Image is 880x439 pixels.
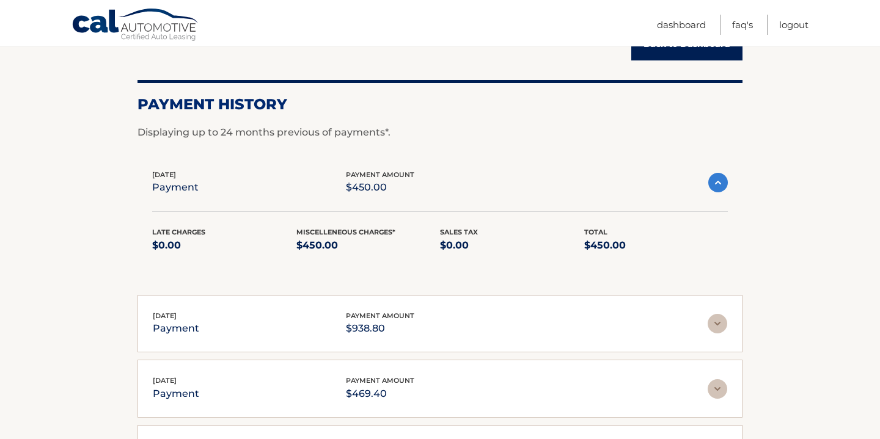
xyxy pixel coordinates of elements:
[152,170,176,179] span: [DATE]
[584,237,728,254] p: $450.00
[296,237,441,254] p: $450.00
[346,170,414,179] span: payment amount
[346,311,414,320] span: payment amount
[153,376,177,385] span: [DATE]
[584,228,607,236] span: Total
[153,320,199,337] p: payment
[440,228,478,236] span: Sales Tax
[137,95,743,114] h2: Payment History
[152,228,205,236] span: Late Charges
[708,173,728,192] img: accordion-active.svg
[440,237,584,254] p: $0.00
[296,228,395,236] span: Miscelleneous Charges*
[346,385,414,402] p: $469.40
[152,237,296,254] p: $0.00
[346,320,414,337] p: $938.80
[657,15,706,35] a: Dashboard
[346,376,414,385] span: payment amount
[152,179,199,196] p: payment
[346,179,414,196] p: $450.00
[137,125,743,140] p: Displaying up to 24 months previous of payments*.
[71,8,200,43] a: Cal Automotive
[732,15,753,35] a: FAQ's
[708,379,727,399] img: accordion-rest.svg
[708,314,727,333] img: accordion-rest.svg
[153,385,199,402] p: payment
[153,311,177,320] span: [DATE]
[779,15,809,35] a: Logout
